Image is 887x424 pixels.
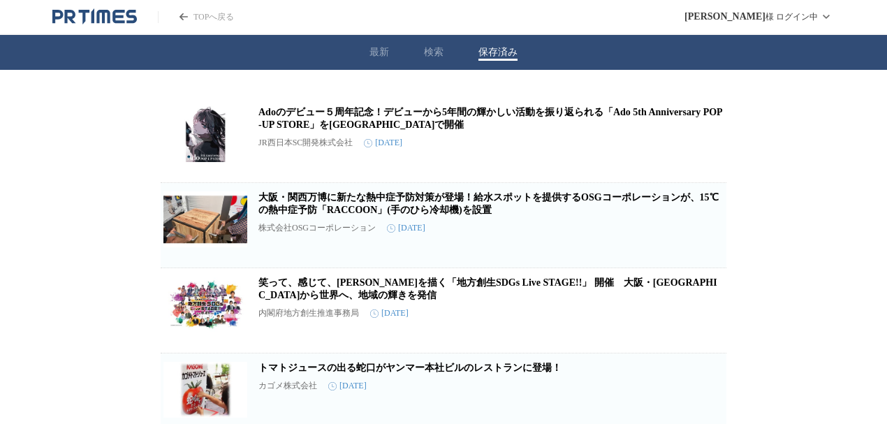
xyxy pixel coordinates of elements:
[258,380,317,392] p: カゴメ株式会社
[158,11,234,23] a: PR TIMESのトップページはこちら
[163,106,247,162] img: Adoのデビュー５周年記念！デビューから5年間の輝かしい活動を振り返られる「Ado 5th Anniversary POP-UP STORE」をルクア大阪で開催
[424,46,443,59] button: 検索
[52,8,137,25] a: PR TIMESのトップページはこちら
[364,138,402,148] time: [DATE]
[684,11,765,22] span: [PERSON_NAME]
[258,137,353,149] p: JR西日本SC開発株式会社
[258,307,359,319] p: 内閣府地方創生推進事務局
[258,277,717,300] a: 笑って、感じて、[PERSON_NAME]を描く「地方創生SDGs Live STAGE!!」 開催 大阪・[GEOGRAPHIC_DATA]から世界へ、地域の輝きを発信
[163,191,247,247] img: 大阪・関西万博に新たな熱中症予防対策が登場！給水スポットを提供するOSGコーポレーションが、15℃の熱中症予防「RACCOON」(手のひら冷却機)を設置
[258,107,723,130] a: Adoのデビュー５周年記念！デビューから5年間の輝かしい活動を振り返られる「Ado 5th Anniversary POP-UP STORE」を[GEOGRAPHIC_DATA]で開催
[369,46,389,59] button: 最新
[370,308,409,319] time: [DATE]
[387,223,425,233] time: [DATE]
[258,363,562,373] a: トマトジュースの出る蛇口がヤンマー本社ビルのレストランに登場！
[163,277,247,332] img: 笑って、感じて、未来を描く「地方創生SDGs Live STAGE!!」 開催 大阪・関西万博から世界へ、地域の輝きを発信
[328,381,367,391] time: [DATE]
[478,46,518,59] button: 保存済み
[163,362,247,418] img: トマトジュースの出る蛇口がヤンマー本社ビルのレストランに登場！
[258,192,719,215] a: 大阪・関西万博に新たな熱中症予防対策が登場！給水スポットを提供するOSGコーポレーションが、15℃の熱中症予防「RACCOON」(手のひら冷却機)を設置
[258,222,376,234] p: 株式会社OSGコーポレーション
